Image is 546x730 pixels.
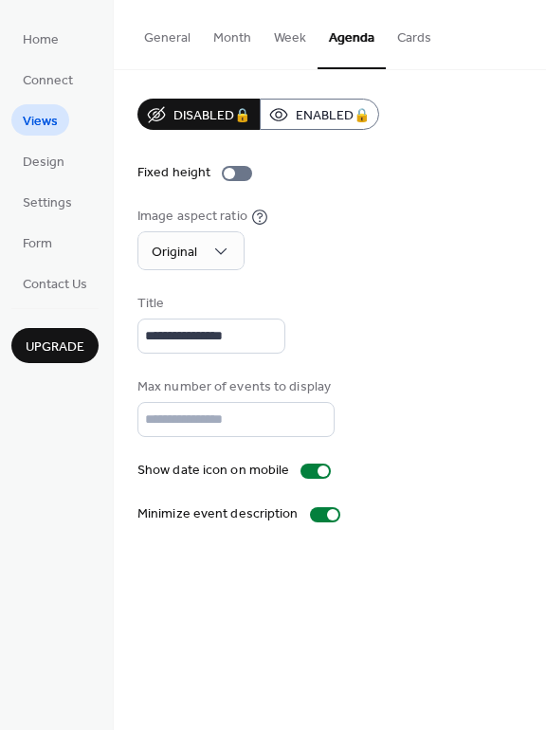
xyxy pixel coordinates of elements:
div: Fixed height [137,163,210,183]
span: Views [23,112,58,132]
span: Contact Us [23,275,87,295]
span: Form [23,234,52,254]
span: Design [23,153,64,173]
div: Title [137,294,282,314]
span: Upgrade [26,338,84,357]
span: Home [23,30,59,50]
span: Original [152,240,197,265]
a: Views [11,104,69,136]
div: Minimize event description [137,504,299,524]
a: Home [11,23,70,54]
a: Contact Us [11,267,99,299]
span: Connect [23,71,73,91]
a: Connect [11,64,84,95]
a: Form [11,227,64,258]
a: Design [11,145,76,176]
span: Settings [23,193,72,213]
a: Settings [11,186,83,217]
div: Image aspect ratio [137,207,247,227]
div: Max number of events to display [137,377,331,397]
button: Upgrade [11,328,99,363]
div: Show date icon on mobile [137,461,289,481]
